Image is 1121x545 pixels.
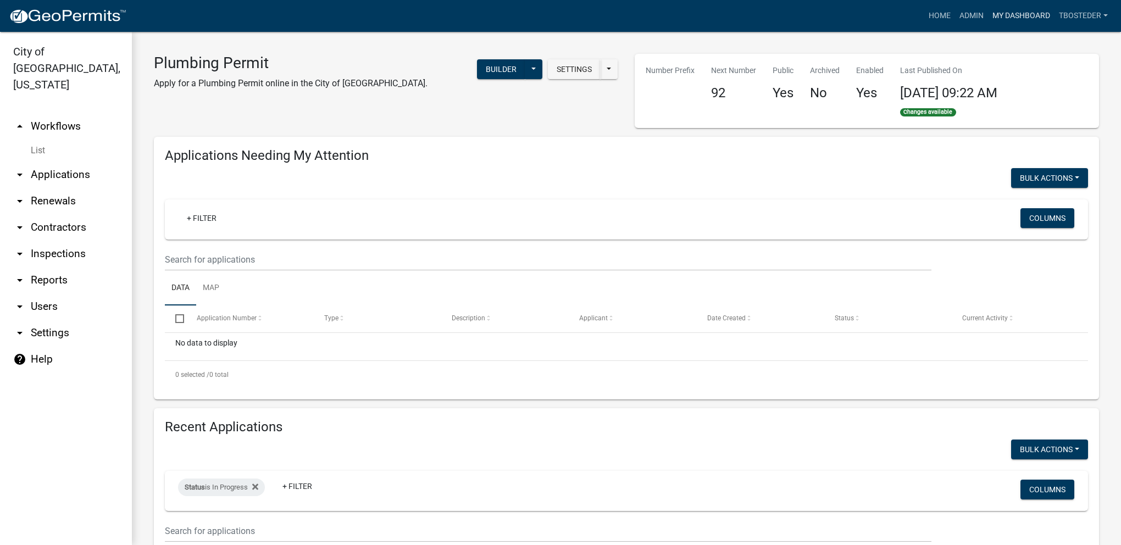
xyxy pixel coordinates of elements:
p: Last Published On [900,65,997,76]
p: Enabled [856,65,884,76]
a: My Dashboard [988,5,1055,26]
span: Date Created [707,314,746,322]
button: Bulk Actions [1011,168,1088,188]
h4: Yes [773,85,793,101]
p: Public [773,65,793,76]
h4: Recent Applications [165,419,1088,435]
input: Search for applications [165,520,931,542]
span: 0 selected / [175,371,209,379]
datatable-header-cell: Current Activity [952,305,1079,332]
span: Application Number [197,314,257,322]
div: is In Progress [178,479,265,496]
datatable-header-cell: Date Created [696,305,824,332]
h4: 92 [711,85,756,101]
span: Current Activity [962,314,1008,322]
datatable-header-cell: Application Number [186,305,313,332]
i: arrow_drop_down [13,194,26,208]
button: Settings [548,59,601,79]
i: arrow_drop_down [13,326,26,340]
datatable-header-cell: Status [824,305,952,332]
p: Next Number [711,65,756,76]
datatable-header-cell: Type [314,305,441,332]
a: Data [165,271,196,306]
h4: No [810,85,840,101]
i: arrow_drop_down [13,247,26,260]
span: Status [835,314,854,322]
span: Applicant [579,314,608,322]
button: Builder [477,59,525,79]
span: Changes available [900,108,956,117]
span: Description [452,314,485,322]
i: help [13,353,26,366]
div: 0 total [165,361,1088,388]
button: Columns [1020,480,1074,499]
button: Bulk Actions [1011,440,1088,459]
a: Admin [955,5,988,26]
i: arrow_drop_down [13,300,26,313]
datatable-header-cell: Description [441,305,569,332]
span: Type [324,314,338,322]
h4: Yes [856,85,884,101]
p: Apply for a Plumbing Permit online in the City of [GEOGRAPHIC_DATA]. [154,77,428,90]
a: + Filter [274,476,321,496]
a: Map [196,271,226,306]
input: Search for applications [165,248,931,271]
h3: Plumbing Permit [154,54,428,73]
i: arrow_drop_down [13,168,26,181]
p: Archived [810,65,840,76]
i: arrow_drop_down [13,274,26,287]
datatable-header-cell: Applicant [569,305,696,332]
span: Status [185,483,205,491]
span: [DATE] 09:22 AM [900,85,997,101]
a: tbosteder [1055,5,1112,26]
a: Home [924,5,955,26]
div: No data to display [165,333,1088,360]
i: arrow_drop_up [13,120,26,133]
a: + Filter [178,208,225,228]
button: Columns [1020,208,1074,228]
i: arrow_drop_down [13,221,26,234]
h4: Applications Needing My Attention [165,148,1088,164]
datatable-header-cell: Select [165,305,186,332]
p: Number Prefix [646,65,695,76]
